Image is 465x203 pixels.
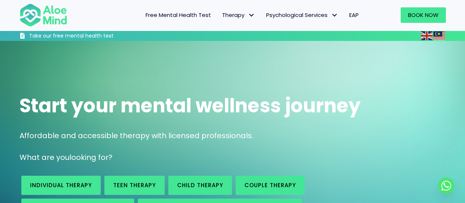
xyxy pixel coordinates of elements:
p: Affordable and accessible therapy with licensed professionals. [19,130,446,141]
span: Psychological Services [266,11,338,19]
a: TherapyTherapy: submenu [217,7,261,23]
a: Take our free mental health test [19,32,153,41]
a: Psychological ServicesPsychological Services: submenu [261,7,344,23]
a: Individual therapy [21,176,101,195]
span: Individual therapy [30,181,92,189]
span: looking for? [69,152,112,162]
span: Teen Therapy [113,181,156,189]
a: English [421,31,433,40]
a: EAP [344,7,364,23]
span: What are you [19,152,69,162]
a: Child Therapy [168,176,232,195]
a: Book Now [401,7,446,23]
span: Start your mental wellness journey [19,92,361,119]
span: Couple therapy [244,181,296,189]
a: Whatsapp [438,178,454,194]
span: Book Now [408,11,439,19]
a: Couple therapy [236,176,305,195]
h3: Take our free mental health test [29,32,153,40]
nav: Menu [77,7,364,23]
span: Child Therapy [177,181,223,189]
img: ms [433,31,445,40]
a: Free Mental Health Test [140,7,217,23]
img: Aloe mind Logo [19,3,67,27]
a: Teen Therapy [104,176,165,195]
span: Free Mental Health Test [146,11,211,19]
span: Therapy [222,11,255,19]
span: Psychological Services: submenu [329,10,340,21]
a: Malay [433,31,446,40]
img: en [421,31,433,40]
span: EAP [349,11,359,19]
span: Therapy: submenu [246,10,257,21]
